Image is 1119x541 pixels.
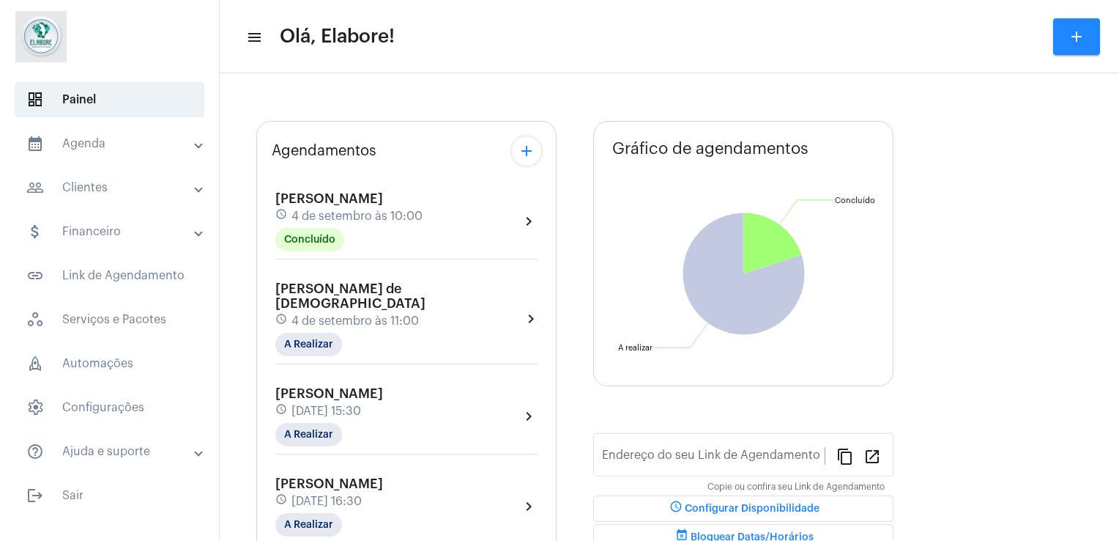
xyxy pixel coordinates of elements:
[26,91,44,108] span: sidenav icon
[291,495,362,508] span: [DATE] 16:30
[26,355,44,372] span: sidenav icon
[520,498,538,515] mat-icon: chevron_right
[863,447,881,465] mat-icon: open_in_new
[518,142,535,160] mat-icon: add
[275,513,342,537] mat-chip: A Realizar
[835,196,875,205] text: Concluído
[275,403,289,419] mat-icon: schedule
[15,258,204,293] span: Link de Agendamento
[26,311,44,328] span: sidenav icon
[602,452,825,465] input: Link
[272,143,376,159] span: Agendamentos
[26,223,196,240] mat-panel-title: Financeiro
[26,135,44,152] mat-icon: sidenav icon
[26,223,44,240] mat-icon: sidenav icon
[26,179,196,196] mat-panel-title: Clientes
[280,25,395,48] span: Olá, Elabore!
[618,344,653,352] text: A realizar
[275,493,289,509] mat-icon: schedule
[707,482,885,493] mat-hint: Copie ou confira seu Link de Agendamento
[275,313,289,329] mat-icon: schedule
[246,29,261,46] mat-icon: sidenav icon
[667,500,685,518] mat-icon: schedule
[26,487,44,504] mat-icon: sidenav icon
[275,423,342,446] mat-chip: A Realizar
[275,477,383,490] span: [PERSON_NAME]
[15,302,204,337] span: Serviços e Pacotes
[275,387,383,400] span: [PERSON_NAME]
[12,7,70,66] img: 4c6856f8-84c7-1050-da6c-cc5081a5dbaf.jpg
[291,405,361,418] span: [DATE] 15:30
[15,478,204,513] span: Sair
[15,82,204,117] span: Painel
[26,267,44,284] mat-icon: sidenav icon
[9,434,219,469] mat-expansion-panel-header: sidenav iconAjuda e suporte
[275,192,383,205] span: [PERSON_NAME]
[26,443,196,460] mat-panel-title: Ajuda e suporte
[15,390,204,425] span: Configurações
[26,443,44,460] mat-icon: sidenav icon
[275,282,425,310] span: [PERSON_NAME] de [DEMOGRAPHIC_DATA]
[9,126,219,161] mat-expansion-panel-header: sidenav iconAgenda
[9,170,219,205] mat-expansion-panel-header: sidenav iconClientes
[26,179,44,196] mat-icon: sidenav icon
[520,213,538,230] mat-icon: chevron_right
[520,408,538,425] mat-icon: chevron_right
[15,346,204,381] span: Automações
[26,135,196,152] mat-panel-title: Agenda
[593,496,893,522] button: Configurar Disponibilidade
[26,399,44,416] span: sidenav icon
[522,310,538,328] mat-icon: chevron_right
[275,333,342,356] mat-chip: A Realizar
[275,228,344,251] mat-chip: Concluído
[612,140,808,158] span: Gráfico de agendamentos
[1068,28,1085,45] mat-icon: add
[667,504,819,514] span: Configurar Disponibilidade
[9,214,219,249] mat-expansion-panel-header: sidenav iconFinanceiro
[836,447,854,465] mat-icon: content_copy
[291,314,419,328] span: 4 de setembro às 11:00
[275,208,289,224] mat-icon: schedule
[291,210,423,223] span: 4 de setembro às 10:00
